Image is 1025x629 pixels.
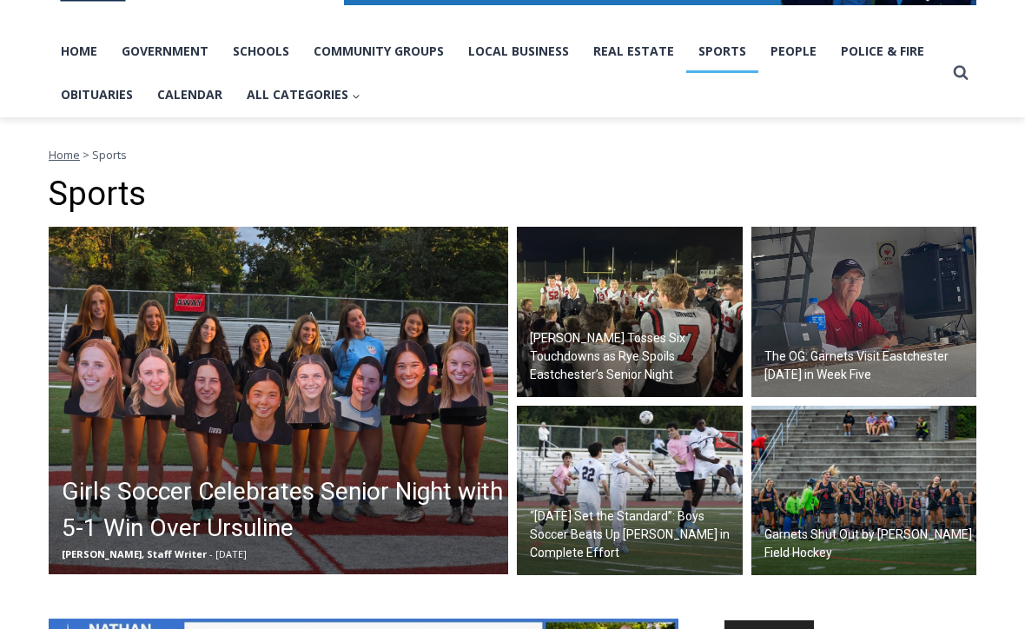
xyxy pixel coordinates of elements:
a: People [758,30,829,73]
a: Home [49,30,109,73]
img: (PHOTO: Rye Boys Soccer's Eddie Kehoe (#9 pink) goes up for a header against Pelham on October 8,... [517,406,743,576]
span: Intern @ [DOMAIN_NAME] [454,173,805,212]
a: Girls Soccer Celebrates Senior Night with 5-1 Win Over Ursuline [PERSON_NAME], Staff Writer - [DATE] [49,227,508,574]
a: Real Estate [581,30,686,73]
span: - [209,547,213,560]
h1: Sports [49,175,976,215]
a: Community Groups [301,30,456,73]
a: Home [49,147,80,162]
img: (PHOTO: The Rye Field Hockey team celebrating on September 16, 2025. Credit: Maureen Tsuchida.) [751,406,977,576]
nav: Primary Navigation [49,30,945,117]
span: [DATE] [215,547,247,560]
a: Intern @ [DOMAIN_NAME] [418,169,842,216]
button: View Search Form [945,57,976,89]
a: Obituaries [49,73,145,116]
img: (PHOTO: The 2025 Rye Girls Soccer seniors. L to R: Parker Calhoun, Claire Curran, Alessia MacKinn... [49,227,508,574]
h2: Girls Soccer Celebrates Senior Night with 5-1 Win Over Ursuline [62,473,504,546]
img: (PHOTO" Steve “The OG” Feeney in the press box at Rye High School's Nugent Stadium, 2022.) [751,227,977,397]
img: (PHOTO: The Rye Football team after their 48-23 Week Five win on October 10, 2025. Contributed.) [517,227,743,397]
a: Schools [221,30,301,73]
button: Child menu of All Categories [235,73,373,116]
a: The OG: Garnets Visit Eastchester [DATE] in Week Five [751,227,977,397]
h2: The OG: Garnets Visit Eastchester [DATE] in Week Five [764,348,973,384]
a: [PERSON_NAME] Tosses Six Touchdowns as Rye Spoils Eastchester’s Senior Night [517,227,743,397]
a: Police & Fire [829,30,936,73]
h2: “[DATE] Set the Standard”: Boys Soccer Beats Up [PERSON_NAME] in Complete Effort [530,507,738,562]
h2: [PERSON_NAME] Tosses Six Touchdowns as Rye Spoils Eastchester’s Senior Night [530,329,738,384]
a: Local Business [456,30,581,73]
a: “[DATE] Set the Standard”: Boys Soccer Beats Up [PERSON_NAME] in Complete Effort [517,406,743,576]
a: Sports [686,30,758,73]
a: Government [109,30,221,73]
span: [PERSON_NAME], Staff Writer [62,547,207,560]
nav: Breadcrumbs [49,146,976,163]
a: Garnets Shut Out by [PERSON_NAME] Field Hockey [751,406,977,576]
h2: Garnets Shut Out by [PERSON_NAME] Field Hockey [764,526,973,562]
div: "We would have speakers with experience in local journalism speak to us about their experiences a... [439,1,821,169]
a: Calendar [145,73,235,116]
span: Sports [92,147,127,162]
span: > [83,147,89,162]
